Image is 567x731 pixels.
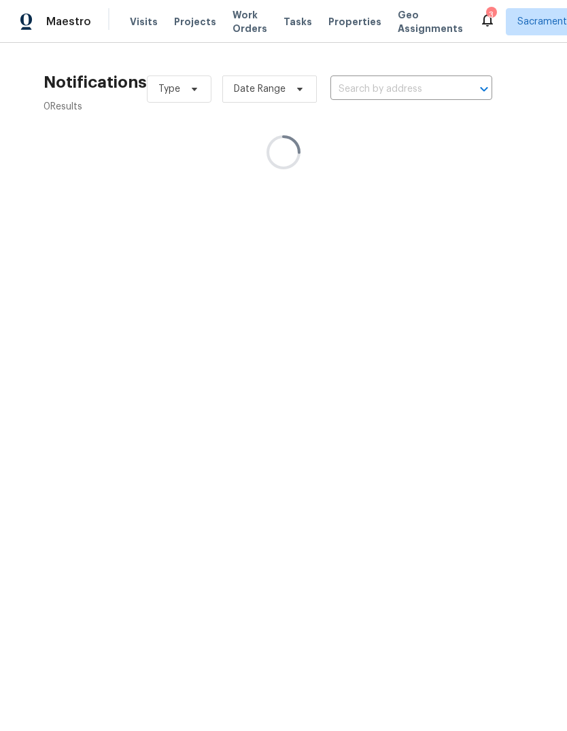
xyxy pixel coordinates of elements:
span: Date Range [234,82,286,96]
span: Maestro [46,15,91,29]
span: Work Orders [233,8,267,35]
button: Open [475,80,494,99]
h2: Notifications [44,75,147,89]
span: Properties [328,15,381,29]
div: 3 [486,8,496,22]
span: Visits [130,15,158,29]
span: Tasks [283,17,312,27]
input: Search by address [330,79,454,100]
span: Projects [174,15,216,29]
div: 0 Results [44,100,147,114]
span: Geo Assignments [398,8,463,35]
span: Type [158,82,180,96]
